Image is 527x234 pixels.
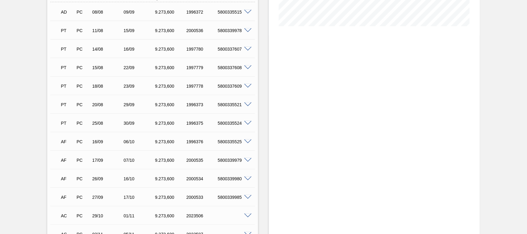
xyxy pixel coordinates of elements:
div: 2000535 [185,158,220,163]
div: Aguardando Faturamento [59,153,75,167]
div: 9.273,600 [153,139,188,144]
div: 5800337608 [216,65,251,70]
p: AC [61,213,74,218]
div: 1997778 [185,84,220,89]
div: 5800339979 [216,158,251,163]
div: 1996373 [185,102,220,107]
div: 2000533 [185,195,220,200]
div: 9.273,600 [153,195,188,200]
div: Pedido de Compra [75,84,91,89]
div: 5800339978 [216,28,251,33]
p: AF [61,139,74,144]
p: AD [61,10,74,15]
div: Pedido de Compra [75,28,91,33]
p: AF [61,176,74,181]
div: Pedido em Trânsito [59,116,75,130]
div: Aguardando Faturamento [59,190,75,204]
div: Aguardando Faturamento [59,172,75,186]
div: 1997779 [185,65,220,70]
div: 9.273,600 [153,84,188,89]
div: 5800337609 [216,84,251,89]
p: PT [61,84,74,89]
div: 1997780 [185,47,220,52]
div: 23/09/2025 [122,84,157,89]
div: 9.273,600 [153,47,188,52]
div: 5800339980 [216,176,251,181]
div: 1996376 [185,139,220,144]
div: 06/10/2025 [122,139,157,144]
div: 14/08/2025 [91,47,126,52]
div: Pedido em Trânsito [59,61,75,74]
div: Pedido de Compra [75,10,91,15]
div: 5800335525 [216,139,251,144]
div: 25/08/2025 [91,121,126,126]
div: 20/08/2025 [91,102,126,107]
div: 5800335524 [216,121,251,126]
div: Pedido de Compra [75,213,91,218]
div: 01/11/2025 [122,213,157,218]
p: PT [61,121,74,126]
div: 9.273,600 [153,158,188,163]
div: Pedido em Trânsito [59,42,75,56]
div: 26/09/2025 [91,176,126,181]
div: 9.273,600 [153,10,188,15]
div: 5800339985 [216,195,251,200]
div: 2000534 [185,176,220,181]
div: 9.273,600 [153,213,188,218]
div: Pedido de Compra [75,195,91,200]
div: 29/10/2025 [91,213,126,218]
div: 1996375 [185,121,220,126]
p: PT [61,28,74,33]
div: 16/10/2025 [122,176,157,181]
div: 5800335515 [216,10,251,15]
div: 07/10/2025 [122,158,157,163]
div: Pedido de Compra [75,47,91,52]
div: Pedido de Compra [75,139,91,144]
div: Aguardando Descarga [59,5,75,19]
div: Pedido em Trânsito [59,98,75,111]
div: 15/08/2025 [91,65,126,70]
div: Pedido de Compra [75,158,91,163]
div: 5800337607 [216,47,251,52]
p: PT [61,65,74,70]
div: Pedido em Trânsito [59,24,75,37]
div: 9.273,600 [153,176,188,181]
div: 27/09/2025 [91,195,126,200]
div: 9.273,600 [153,121,188,126]
div: 17/10/2025 [122,195,157,200]
div: Aguardando Composição de Carga [59,209,75,223]
div: 16/09/2025 [91,139,126,144]
div: 17/09/2025 [91,158,126,163]
p: PT [61,47,74,52]
div: 18/08/2025 [91,84,126,89]
div: 16/09/2025 [122,47,157,52]
div: 30/09/2025 [122,121,157,126]
div: 2000536 [185,28,220,33]
div: 09/09/2025 [122,10,157,15]
div: 15/09/2025 [122,28,157,33]
div: 9.273,600 [153,102,188,107]
div: Aguardando Faturamento [59,135,75,148]
div: 9.273,600 [153,28,188,33]
div: 1996372 [185,10,220,15]
p: PT [61,102,74,107]
div: 11/08/2025 [91,28,126,33]
p: AF [61,158,74,163]
p: AF [61,195,74,200]
div: 08/08/2025 [91,10,126,15]
div: Pedido de Compra [75,121,91,126]
div: Pedido de Compra [75,102,91,107]
div: 29/09/2025 [122,102,157,107]
div: Pedido de Compra [75,176,91,181]
div: 22/09/2025 [122,65,157,70]
div: Pedido em Trânsito [59,79,75,93]
div: 2023506 [185,213,220,218]
div: Pedido de Compra [75,65,91,70]
div: 5800335521 [216,102,251,107]
div: 9.273,600 [153,65,188,70]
